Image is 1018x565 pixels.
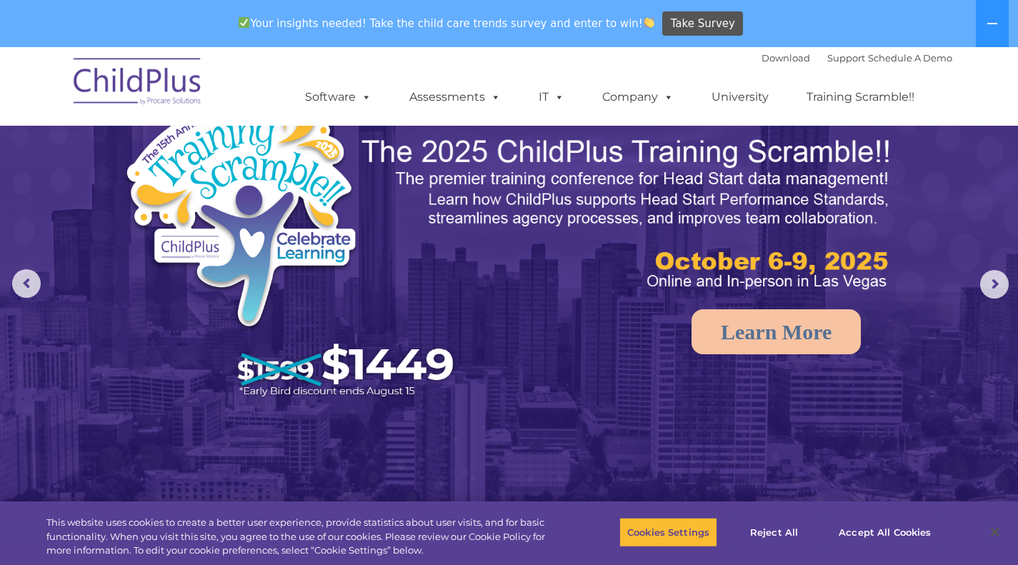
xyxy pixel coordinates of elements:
[671,11,735,36] span: Take Survey
[66,48,209,119] img: ChildPlus by Procare Solutions
[868,52,952,64] a: Schedule A Demo
[395,83,515,111] a: Assessments
[729,517,819,547] button: Reject All
[46,516,560,558] div: This website uses cookies to create a better user experience, provide statistics about user visit...
[762,52,952,64] font: |
[233,9,661,37] span: Your insights needed! Take the child care trends survey and enter to win!
[199,94,242,105] span: Last name
[697,83,783,111] a: University
[199,153,259,164] span: Phone number
[762,52,810,64] a: Download
[524,83,579,111] a: IT
[792,83,929,111] a: Training Scramble!!
[291,83,386,111] a: Software
[588,83,688,111] a: Company
[662,11,743,36] a: Take Survey
[827,52,865,64] a: Support
[644,17,654,28] img: 👏
[979,516,1011,548] button: Close
[692,309,861,354] a: Learn More
[619,517,717,547] button: Cookies Settings
[239,17,249,28] img: ✅
[831,517,939,547] button: Accept All Cookies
